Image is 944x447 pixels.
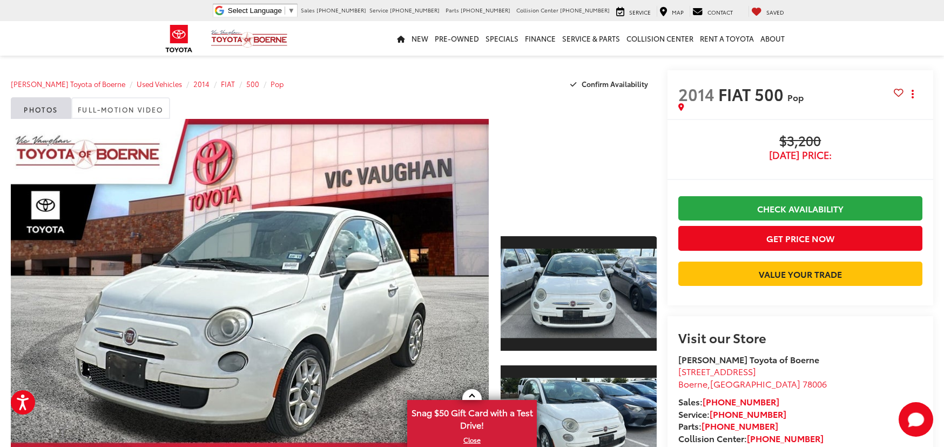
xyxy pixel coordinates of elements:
[408,21,431,56] a: New
[228,6,295,15] a: Select Language​
[678,365,827,390] a: [STREET_ADDRESS] Boerne,[GEOGRAPHIC_DATA] 78006
[564,75,657,94] button: Confirm Availability
[678,377,707,390] span: Boerne
[690,6,736,17] a: Contact
[11,97,71,119] a: Photos
[678,226,922,250] button: Get Price Now
[678,150,922,161] span: [DATE] Price:
[369,6,388,14] span: Service
[678,134,922,150] span: $3,200
[221,79,235,89] a: FIAT
[899,402,933,437] svg: Start Chat
[703,395,779,408] a: [PHONE_NUMBER]
[803,377,827,390] span: 78006
[678,262,922,286] a: Value Your Trade
[718,82,787,105] span: FIAT 500
[678,196,922,221] a: Check Availability
[246,79,259,89] a: 500
[501,119,656,223] div: View Full-Motion Video
[394,21,408,56] a: Home
[560,6,610,14] span: [PHONE_NUMBER]
[408,401,536,434] span: Snag $50 Gift Card with a Test Drive!
[559,21,623,56] a: Service & Parts: Opens in a new tab
[899,402,933,437] button: Toggle Chat Window
[697,21,757,56] a: Rent a Toyota
[710,408,786,420] a: [PHONE_NUMBER]
[657,6,686,17] a: Map
[757,21,788,56] a: About
[461,6,510,14] span: [PHONE_NUMBER]
[446,6,459,14] span: Parts
[623,21,697,56] a: Collision Center
[678,365,756,377] span: [STREET_ADDRESS]
[613,6,653,17] a: Service
[678,395,779,408] strong: Sales:
[787,91,804,103] span: Pop
[912,90,914,98] span: dropdown dots
[903,84,922,103] button: Actions
[678,353,819,365] strong: [PERSON_NAME] Toyota of Boerne
[678,432,824,444] strong: Collision Center:
[672,8,684,16] span: Map
[747,432,824,444] a: [PHONE_NUMBER]
[271,79,284,89] a: Pop
[482,21,522,56] a: Specials
[710,377,800,390] span: [GEOGRAPHIC_DATA]
[749,6,787,17] a: My Saved Vehicles
[431,21,482,56] a: Pre-Owned
[71,97,170,119] a: Full-Motion Video
[707,8,733,16] span: Contact
[193,79,210,89] a: 2014
[301,6,315,14] span: Sales
[678,419,778,432] strong: Parts:
[316,6,366,14] span: [PHONE_NUMBER]
[501,235,656,352] a: Expand Photo 1
[678,330,922,344] h2: Visit our Store
[522,21,559,56] a: Finance
[582,79,648,89] span: Confirm Availability
[159,21,199,56] img: Toyota
[137,79,182,89] a: Used Vehicles
[678,408,786,420] strong: Service:
[288,6,295,15] span: ▼
[678,82,714,105] span: 2014
[390,6,440,14] span: [PHONE_NUMBER]
[766,8,784,16] span: Saved
[499,249,658,338] img: 2014 FIAT 500 Pop
[211,29,288,48] img: Vic Vaughan Toyota of Boerne
[678,377,827,390] span: ,
[702,419,778,432] a: [PHONE_NUMBER]
[516,6,558,14] span: Collision Center
[11,79,125,89] a: [PERSON_NAME] Toyota of Boerne
[228,6,282,15] span: Select Language
[629,8,651,16] span: Service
